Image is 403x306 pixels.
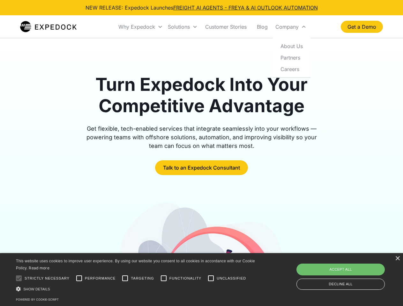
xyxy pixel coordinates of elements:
[275,63,308,75] a: Careers
[79,124,324,150] div: Get flexible, tech-enabled services that integrate seamlessly into your workflows — powering team...
[131,276,154,281] span: Targeting
[341,21,383,33] a: Get a Demo
[273,16,309,38] div: Company
[200,16,252,38] a: Customer Stories
[116,16,165,38] div: Why Expedock
[155,160,248,175] a: Talk to an Expedock Consultant
[16,298,59,301] a: Powered by cookie-script
[169,276,201,281] span: Functionality
[217,276,246,281] span: Unclassified
[275,52,308,63] a: Partners
[20,20,77,33] a: home
[16,286,257,292] div: Show details
[16,259,255,271] span: This website uses cookies to improve user experience. By using our website you consent to all coo...
[118,24,155,30] div: Why Expedock
[29,266,49,270] a: Read more
[86,4,318,11] div: NEW RELEASE: Expedock Launches
[173,4,318,11] a: FREIGHT AI AGENTS - FREYA & AI OUTLOOK AUTOMATION
[297,237,403,306] iframe: Chat Widget
[275,24,299,30] div: Company
[20,20,77,33] img: Expedock Logo
[273,38,310,77] nav: Company
[165,16,200,38] div: Solutions
[85,276,116,281] span: Performance
[168,24,190,30] div: Solutions
[275,40,308,52] a: About Us
[23,287,50,291] span: Show details
[252,16,273,38] a: Blog
[79,74,324,117] h1: Turn Expedock Into Your Competitive Advantage
[25,276,70,281] span: Strictly necessary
